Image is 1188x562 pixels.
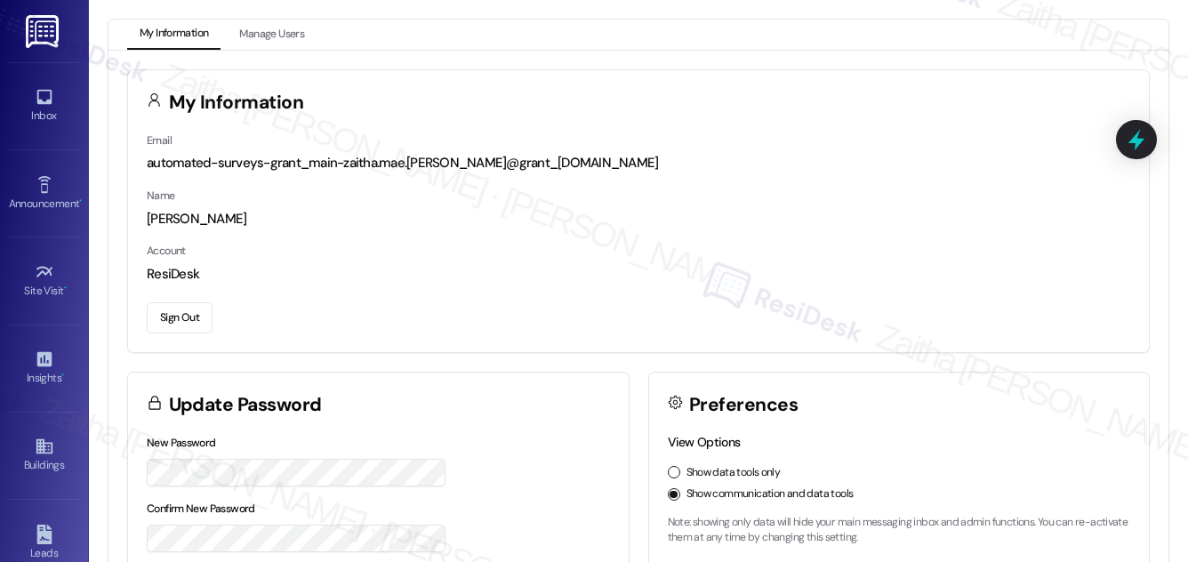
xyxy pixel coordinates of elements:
span: • [61,369,64,381]
div: ResiDesk [147,265,1130,284]
button: Sign Out [147,302,213,333]
h3: My Information [169,93,304,112]
a: Inbox [9,82,80,130]
p: Note: showing only data will hide your main messaging inbox and admin functions. You can re-activ... [668,515,1131,546]
div: automated-surveys-grant_main-zaitha.mae.[PERSON_NAME]@grant_[DOMAIN_NAME] [147,154,1130,173]
h3: Update Password [169,396,322,414]
span: • [79,195,82,207]
label: Account [147,244,186,258]
a: Insights • [9,344,80,392]
label: View Options [668,434,741,450]
a: Site Visit • [9,257,80,305]
label: Email [147,133,172,148]
h3: Preferences [689,396,798,414]
button: Manage Users [227,20,317,50]
label: Confirm New Password [147,502,255,516]
img: ResiDesk Logo [26,15,62,48]
label: Show communication and data tools [686,486,854,502]
label: Show data tools only [686,465,781,481]
label: Name [147,189,175,203]
div: [PERSON_NAME] [147,210,1130,229]
button: My Information [127,20,221,50]
a: Buildings [9,431,80,479]
span: • [64,282,67,294]
label: New Password [147,436,216,450]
